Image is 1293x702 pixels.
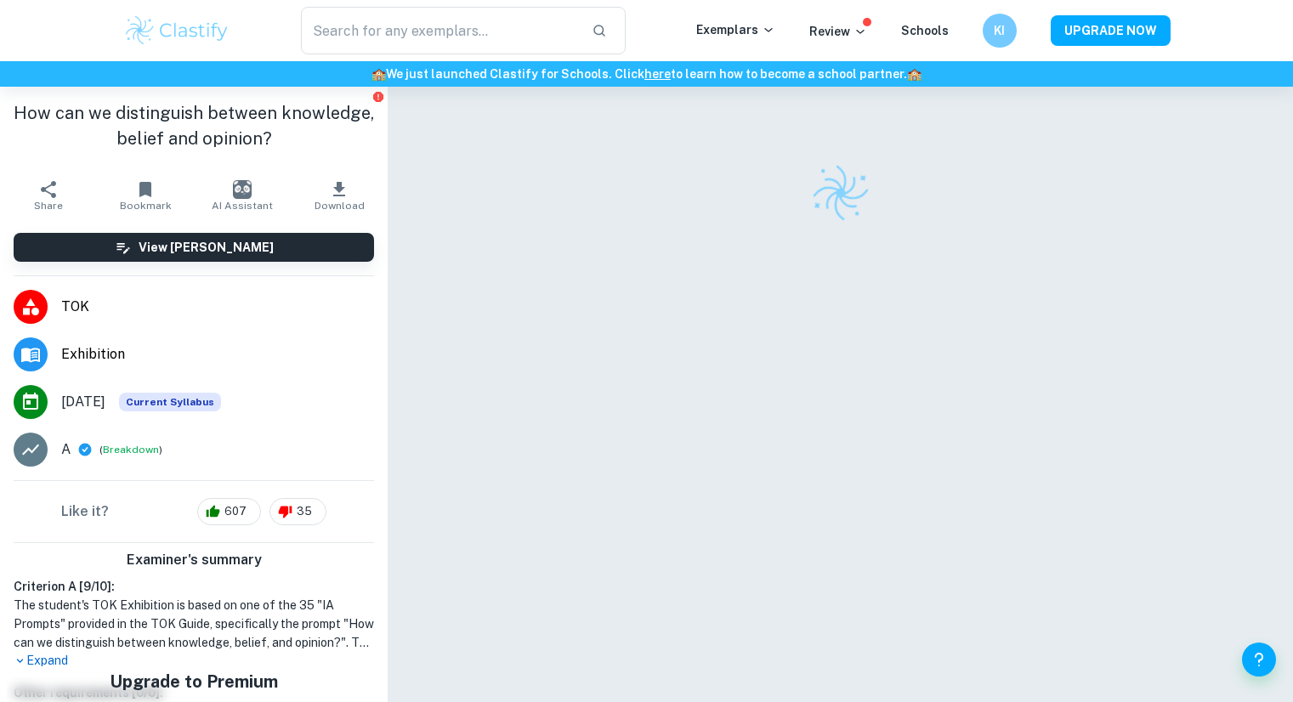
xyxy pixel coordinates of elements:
[287,503,321,520] span: 35
[119,393,221,411] div: This exemplar is based on the current syllabus. Feel free to refer to it for inspiration/ideas wh...
[1051,15,1171,46] button: UPGRADE NOW
[291,172,388,219] button: Download
[809,22,867,41] p: Review
[76,669,312,694] h5: Upgrade to Premium
[14,652,374,670] p: Expand
[103,442,159,457] button: Breakdown
[14,233,374,262] button: View [PERSON_NAME]
[315,200,365,212] span: Download
[233,180,252,199] img: AI Assistant
[61,439,71,460] p: A
[194,172,291,219] button: AI Assistant
[644,67,671,81] a: here
[907,67,922,81] span: 🏫
[197,498,261,525] div: 607
[990,21,1009,40] h6: KI
[34,200,63,212] span: Share
[371,90,384,103] button: Report issue
[1242,643,1276,677] button: Help and Feedback
[61,392,105,412] span: [DATE]
[983,14,1017,48] button: KI
[215,503,256,520] span: 607
[212,200,273,212] span: AI Assistant
[99,442,162,458] span: ( )
[139,238,274,257] h6: View [PERSON_NAME]
[97,172,194,219] button: Bookmark
[14,100,374,151] h1: How can we distinguish between knowledge, belief and opinion?
[269,498,326,525] div: 35
[696,20,775,39] p: Exemplars
[61,501,109,522] h6: Like it?
[301,7,579,54] input: Search for any exemplars...
[61,297,374,317] span: TOK
[123,14,231,48] img: Clastify logo
[119,393,221,411] span: Current Syllabus
[7,550,381,570] h6: Examiner's summary
[901,24,949,37] a: Schools
[3,65,1290,83] h6: We just launched Clastify for Schools. Click to learn how to become a school partner.
[120,200,172,212] span: Bookmark
[14,596,374,652] h1: The student's TOK Exhibition is based on one of the 35 "IA Prompts" provided in the TOK Guide, sp...
[371,67,386,81] span: 🏫
[14,577,374,596] h6: Criterion A [ 9 / 10 ]:
[806,159,875,228] img: Clastify logo
[61,344,374,365] span: Exhibition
